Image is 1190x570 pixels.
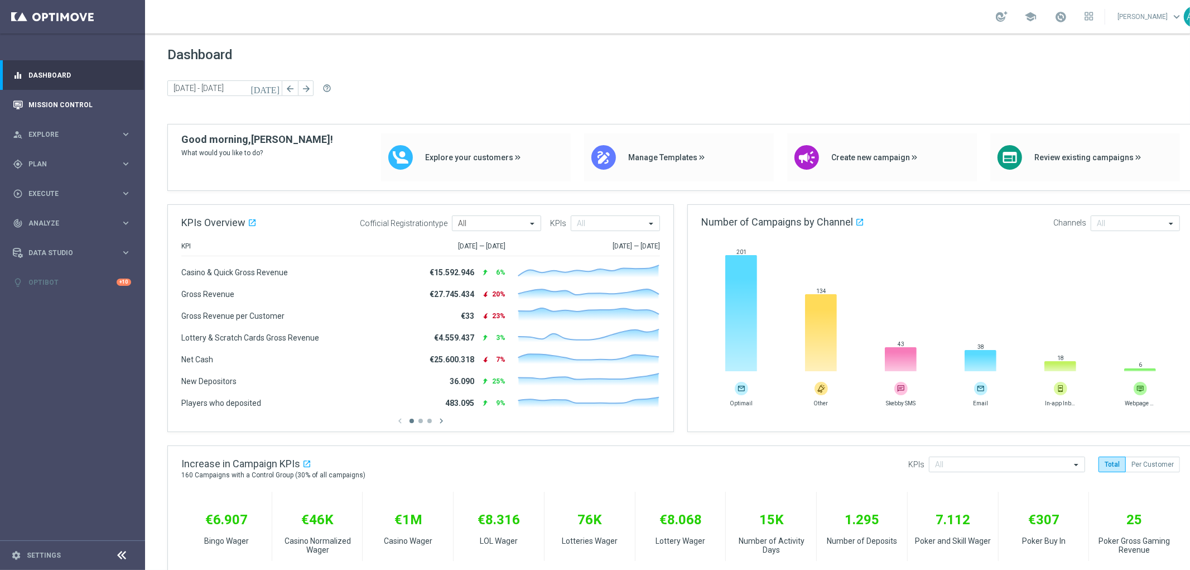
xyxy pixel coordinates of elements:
i: lightbulb [13,277,23,288]
button: person_search Explore keyboard_arrow_right [12,130,132,139]
i: settings [11,550,21,561]
button: gps_fixed Plan keyboard_arrow_right [12,160,132,169]
button: track_changes Analyze keyboard_arrow_right [12,219,132,228]
i: person_search [13,130,23,140]
a: [PERSON_NAME]keyboard_arrow_down [1116,8,1184,25]
span: Execute [28,190,121,197]
i: keyboard_arrow_right [121,218,131,228]
span: school [1024,11,1037,23]
div: Optibot [13,267,131,297]
div: Data Studio [13,248,121,258]
button: equalizer Dashboard [12,71,132,80]
i: play_circle_outline [13,189,23,199]
button: Mission Control [12,100,132,109]
div: Analyze [13,218,121,228]
div: Plan [13,159,121,169]
i: keyboard_arrow_right [121,188,131,199]
span: Explore [28,131,121,138]
div: Mission Control [13,90,131,119]
i: keyboard_arrow_right [121,159,131,169]
button: play_circle_outline Execute keyboard_arrow_right [12,189,132,198]
span: Analyze [28,220,121,227]
i: keyboard_arrow_right [121,129,131,140]
i: track_changes [13,218,23,228]
a: Settings [27,552,61,559]
div: Dashboard [13,60,131,90]
i: equalizer [13,70,23,80]
i: keyboard_arrow_right [121,247,131,258]
div: +10 [117,279,131,286]
div: Execute [13,189,121,199]
span: Plan [28,161,121,167]
a: Mission Control [28,90,131,119]
span: Data Studio [28,250,121,256]
a: Dashboard [28,60,131,90]
a: Optibot [28,267,117,297]
button: Data Studio keyboard_arrow_right [12,248,132,257]
div: Explore [13,130,121,140]
span: keyboard_arrow_down [1170,11,1183,23]
i: gps_fixed [13,159,23,169]
button: lightbulb Optibot +10 [12,278,132,287]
